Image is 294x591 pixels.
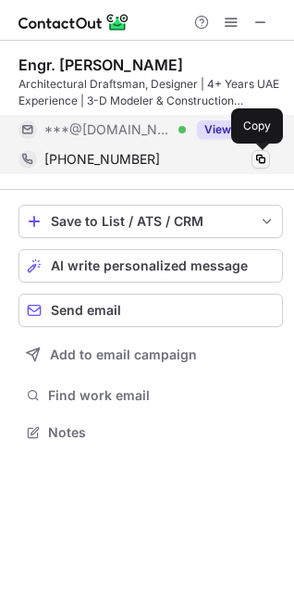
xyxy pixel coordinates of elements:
[18,420,283,446] button: Notes
[44,151,160,168] span: [PHONE_NUMBER]
[48,424,276,441] span: Notes
[51,258,248,273] span: AI write personalized message
[18,205,283,238] button: save-profile-one-click
[50,347,197,362] span: Add to email campaign
[44,121,172,138] span: ***@[DOMAIN_NAME]
[51,303,121,318] span: Send email
[18,249,283,283] button: AI write personalized message
[18,56,183,74] div: Engr. [PERSON_NAME]
[197,120,270,139] button: Reveal Button
[18,338,283,371] button: Add to email campaign
[51,214,251,229] div: Save to List / ATS / CRM
[18,11,129,33] img: ContactOut v5.3.10
[48,387,276,404] span: Find work email
[18,383,283,409] button: Find work email
[18,76,283,109] div: Architectural Draftsman, Designer | 4+ Years UAE Experience | 3-D Modeler & Construction Enthusia...
[18,294,283,327] button: Send email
